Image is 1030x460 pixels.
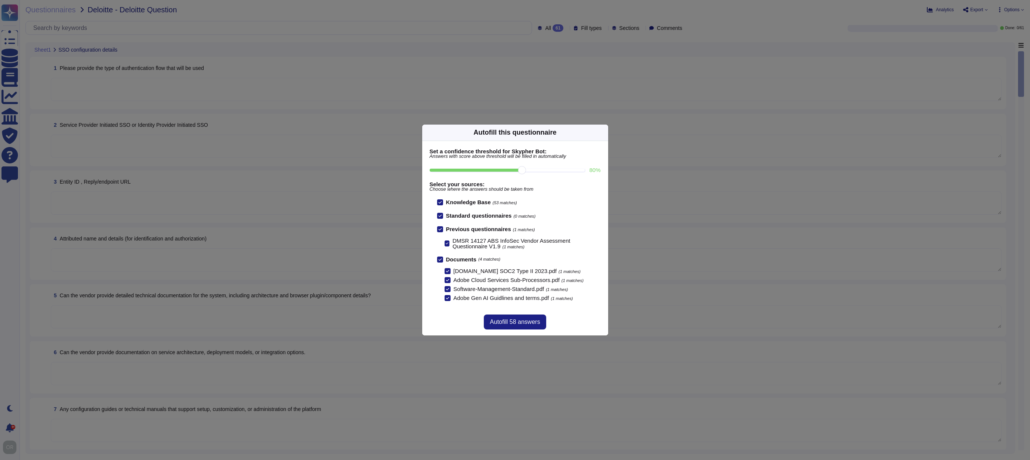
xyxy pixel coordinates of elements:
b: Set a confidence threshold for Skypher Bot: [430,148,601,154]
span: Adobe Gen AI Guidlines and terms.pdf [454,295,549,301]
b: Documents [446,257,477,262]
span: [DOMAIN_NAME] SOC2 Type II 2023.pdf [454,268,557,274]
span: (1 matches) [562,278,584,283]
span: (1 matches) [502,245,525,249]
b: Standard questionnaires [446,212,512,219]
span: (53 matches) [493,200,517,205]
span: (1 matches) [551,296,573,301]
div: Autofill this questionnaire [473,128,556,138]
span: Autofill 58 answers [490,319,540,325]
b: Select your sources: [430,181,601,187]
span: (0 matches) [513,214,535,218]
span: Adobe Cloud Services Sub-Processors.pdf [454,277,560,283]
span: DMSR 14127 ABS InfoSec Vendor Assessment Questionnaire V1.9 [452,237,570,249]
span: (1 matches) [513,227,535,232]
button: Autofill 58 answers [484,315,546,329]
b: Knowledge Base [446,199,491,205]
b: Previous questionnaires [446,226,511,232]
span: Choose where the answers should be taken from [430,187,601,192]
span: Software-Management-Standard.pdf [454,286,544,292]
span: (1 matches) [546,287,568,292]
span: (1 matches) [559,269,581,274]
label: 80 % [589,167,600,173]
span: Answers with score above threshold will be filled in automatically [430,154,601,159]
span: (4 matches) [478,257,500,261]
